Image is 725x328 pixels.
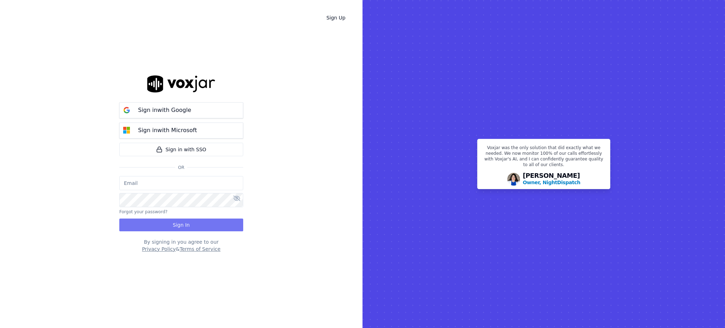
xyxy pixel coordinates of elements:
[138,126,197,135] p: Sign in with Microsoft
[175,165,187,170] span: Or
[119,123,243,138] button: Sign inwith Microsoft
[120,103,134,117] img: google Sign in button
[119,219,243,231] button: Sign In
[179,245,220,253] button: Terms of Service
[138,106,191,114] p: Sign in with Google
[142,245,176,253] button: Privacy Policy
[119,209,167,215] button: Forgot your password?
[523,173,581,186] div: [PERSON_NAME]
[482,145,606,170] p: Voxjar was the only solution that did exactly what we needed. We now monitor 100% of our calls ef...
[120,123,134,137] img: microsoft Sign in button
[119,102,243,118] button: Sign inwith Google
[119,238,243,253] div: By signing in you agree to our &
[507,173,520,186] img: Avatar
[321,11,351,24] a: Sign Up
[147,75,215,92] img: logo
[119,143,243,156] a: Sign in with SSO
[523,179,581,186] p: Owner, NightDispatch
[119,176,243,190] input: Email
